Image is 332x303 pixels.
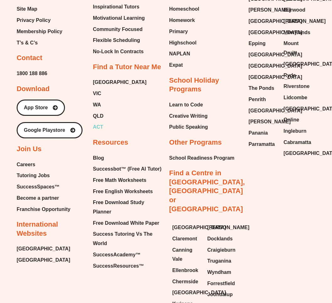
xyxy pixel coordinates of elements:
h2: Contact [17,54,42,63]
span: [GEOGRAPHIC_DATA] [172,223,226,232]
a: Ryde [284,71,313,80]
a: [PERSON_NAME] [284,17,313,26]
a: Craigieburn [207,245,236,255]
span: T’s & C’s [17,38,38,48]
h2: International Websites [17,220,87,238]
span: Joondalup [207,290,233,299]
a: [GEOGRAPHIC_DATA] [17,255,70,265]
span: School Readiness Program [169,153,234,163]
span: Public Speaking [169,122,208,132]
a: Ellenbrook [172,266,201,275]
span: App Store [24,105,48,110]
a: Free Download White Paper [93,218,163,228]
a: Free Download Study Planner [93,198,163,216]
a: SuccessAcademy™ [93,250,163,259]
a: WA [93,100,147,110]
a: Blog [93,153,163,163]
span: ACT [93,122,103,132]
a: Homework [169,16,199,25]
a: Learn to Code [169,100,208,110]
span: Wyndham [207,268,231,277]
a: Parramatta [249,140,277,149]
span: Chermside [172,277,198,286]
span: Motivational Learning [93,13,145,23]
span: Expat [169,60,183,70]
span: [GEOGRAPHIC_DATA] [249,50,302,59]
a: Homeschool [169,4,199,14]
a: Canning Vale [172,245,201,264]
a: Membership Policy [17,27,62,36]
a: [GEOGRAPHIC_DATA] [249,28,277,37]
span: Inspirational Tutors [93,2,139,12]
h2: Other Programs [169,138,222,147]
a: [GEOGRAPHIC_DATA] [249,50,277,59]
span: VIC [93,89,101,98]
span: Tutoring Jobs [17,171,50,180]
a: [GEOGRAPHIC_DATA] [284,104,313,114]
a: Motivational Learning [93,13,146,23]
span: Primary [169,27,188,36]
a: App Store [17,100,65,116]
span: SuccessSpaces™ [17,182,60,192]
a: Franchise Opportunity [17,205,71,214]
span: Community Focused [93,25,142,34]
span: [GEOGRAPHIC_DATA] [249,106,302,116]
a: Truganina [207,256,236,266]
a: Panania [249,128,277,138]
span: Free Download White Paper [93,218,159,228]
a: Chermside [172,277,201,286]
a: Success Tutoring Vs The World [93,229,163,248]
span: Truganina [207,256,231,266]
a: QLD [93,111,147,121]
a: Flexible Scheduling [93,36,146,45]
iframe: Chat Widget [224,232,332,303]
a: [GEOGRAPHIC_DATA] [249,17,277,26]
a: [GEOGRAPHIC_DATA] [284,149,313,158]
span: Parramatta [249,140,275,149]
span: [GEOGRAPHIC_DATA] [17,244,70,254]
span: Riverstone [284,82,310,91]
span: Flexible Scheduling [93,36,140,45]
span: The Ponds [249,84,274,93]
span: Craigieburn [207,245,236,255]
a: Inspirational Tutors [93,2,146,12]
span: Careers [17,160,35,169]
a: Merrylands [284,28,313,37]
span: Lidcombe [284,93,308,102]
a: [GEOGRAPHIC_DATA] [93,78,147,87]
a: ACT [93,122,147,132]
a: Become a partner [17,193,71,203]
a: [GEOGRAPHIC_DATA] [249,61,277,71]
span: Google Playstore [24,128,65,133]
span: Highschool [169,38,196,48]
a: [GEOGRAPHIC_DATA] [249,73,277,82]
span: Free Math Worksheets [93,176,146,185]
a: No-Lock In Contracts [93,47,146,56]
a: T’s & C’s [17,38,62,48]
a: VIC [93,89,147,98]
h2: Find a Tutor Near Me [93,63,161,72]
a: Forrestfield [207,279,236,288]
a: Penrith [249,95,277,104]
a: Careers [17,160,71,169]
a: Riverstone [284,82,313,91]
a: [PERSON_NAME] [249,117,277,126]
a: Find a Centre in [GEOGRAPHIC_DATA], [GEOGRAPHIC_DATA] or [GEOGRAPHIC_DATA] [169,169,245,213]
a: Google Playstore [17,122,83,138]
span: Panania [249,128,268,138]
a: Creative Writing [169,111,208,121]
span: Successbot™ (Free AI Tutor) [93,164,162,174]
a: Online [284,115,313,125]
span: No-Lock In Contracts [93,47,144,56]
a: NAPLAN [169,49,199,59]
a: [GEOGRAPHIC_DATA] [172,288,201,297]
a: Free English Worksheets [93,187,163,196]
